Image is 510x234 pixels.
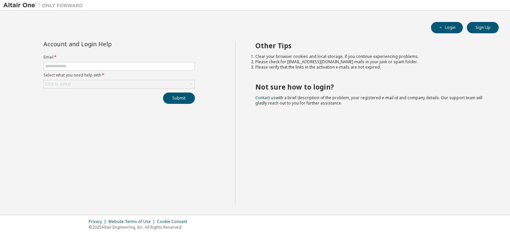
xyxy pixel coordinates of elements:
div: Website Terms of Use [108,219,157,224]
img: Altair One [3,2,86,9]
h2: Not sure how to login? [255,83,487,91]
h2: Other Tips [255,41,487,50]
button: Sign Up [467,22,499,33]
li: Clear your browser cookies and local storage, if you continue experiencing problems. [255,54,487,59]
a: Contact us [255,95,276,101]
label: Email [43,55,195,60]
div: Account and Login Help [43,41,165,47]
li: Please verify that the links in the activation e-mails are not expired. [255,65,487,70]
div: Cookie Consent [157,219,191,224]
button: Login [431,22,463,33]
div: Privacy [89,219,108,224]
div: Click to select [44,80,195,88]
span: with a brief description of the problem, your registered e-mail id and company details. Our suppo... [255,95,482,106]
li: Please check for [EMAIL_ADDRESS][DOMAIN_NAME] mails in your junk or spam folder. [255,59,487,65]
p: © 2025 Altair Engineering, Inc. All Rights Reserved. [89,224,191,230]
label: Select what you need help with [43,73,195,78]
button: Submit [163,93,195,104]
div: Click to select [45,82,71,87]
